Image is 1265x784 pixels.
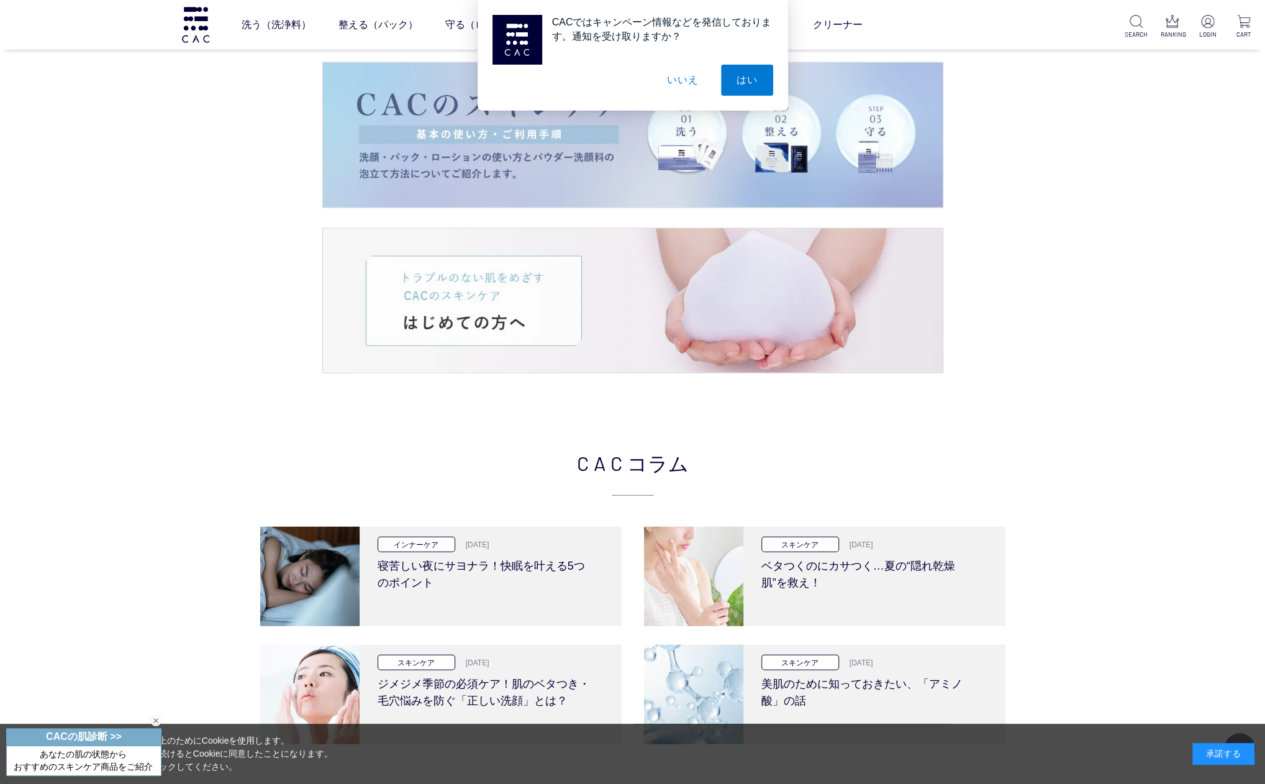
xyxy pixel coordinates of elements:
img: CACの使い方 [323,63,943,207]
a: ベタつくのにカサつく…夏の“隠れ乾燥肌”を救え！ スキンケア [DATE] ベタつくのにカサつく…夏の“隠れ乾燥肌”を救え！ [644,527,1005,626]
p: スキンケア [761,537,839,552]
p: [DATE] [842,657,873,668]
span: コラム [627,448,689,478]
img: 美肌のために知っておきたい、「アミノ酸」の話 [644,645,743,744]
a: はじめての方へはじめての方へ [323,229,943,373]
div: CACではキャンペーン情報などを発信しております。通知を受け取りますか？ [542,15,773,43]
div: 承諾する [1192,743,1254,765]
p: [DATE] [458,539,489,550]
h3: 寝苦しい夜にサヨナラ！快眠を叶える5つのポイント [378,552,594,591]
img: notification icon [492,15,542,65]
p: [DATE] [842,539,873,550]
p: スキンケア [378,655,455,670]
img: 寝苦しい夜にサヨナラ！快眠を叶える5つのポイント [260,527,360,626]
h3: 美肌のために知っておきたい、「アミノ酸」の話 [761,670,978,709]
img: ジメジメ季節の必須ケア！肌のベタつき・毛穴悩みを防ぐ「正しい洗顔」とは？ [260,645,360,744]
p: スキンケア [761,655,839,670]
a: 美肌のために知っておきたい、「アミノ酸」の話 スキンケア [DATE] 美肌のために知っておきたい、「アミノ酸」の話 [644,645,1005,744]
div: 当サイトでは、お客様へのサービス向上のためにCookieを使用します。 「承諾する」をクリックするか閲覧を続けるとCookieに同意したことになります。 詳細はこちらの をクリックしてください。 [11,734,333,773]
a: 寝苦しい夜にサヨナラ！快眠を叶える5つのポイント インナーケア [DATE] 寝苦しい夜にサヨナラ！快眠を叶える5つのポイント [260,527,622,626]
a: ジメジメ季節の必須ケア！肌のベタつき・毛穴悩みを防ぐ「正しい洗顔」とは？ スキンケア [DATE] ジメジメ季節の必須ケア！肌のベタつき・毛穴悩みを防ぐ「正しい洗顔」とは？ [260,645,622,744]
p: [DATE] [458,657,489,668]
img: はじめての方へ [323,229,943,373]
h2: CAC [260,448,1005,496]
button: いいえ [651,65,714,96]
img: ベタつくのにカサつく…夏の“隠れ乾燥肌”を救え！ [644,527,743,626]
h3: ベタつくのにカサつく…夏の“隠れ乾燥肌”を救え！ [761,552,978,591]
h3: ジメジメ季節の必須ケア！肌のベタつき・毛穴悩みを防ぐ「正しい洗顔」とは？ [378,670,594,709]
a: CACの使い方CACの使い方 [323,63,943,207]
button: はい [721,65,773,96]
p: インナーケア [378,537,455,552]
